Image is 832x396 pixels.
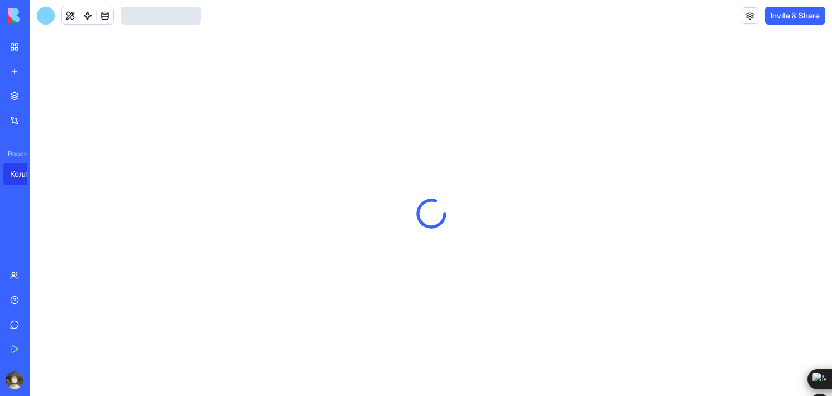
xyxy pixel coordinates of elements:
a: Коллекция Карточек Персонажей [3,163,48,185]
img: logo [8,8,77,23]
button: Invite & Share [765,7,825,25]
monica-translate-translate: Recent [8,149,30,158]
monica-translate-translate: Invite & Share [771,11,820,20]
img: ACg8ocK_Hy3fseqdNbT9DcK0Xmuy47oE56y91T3jmVGYOBwJ21s92lerpw=s96-c [6,371,23,389]
monica-translate-translate: Коллекция Карточек Персонажей [10,169,134,178]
